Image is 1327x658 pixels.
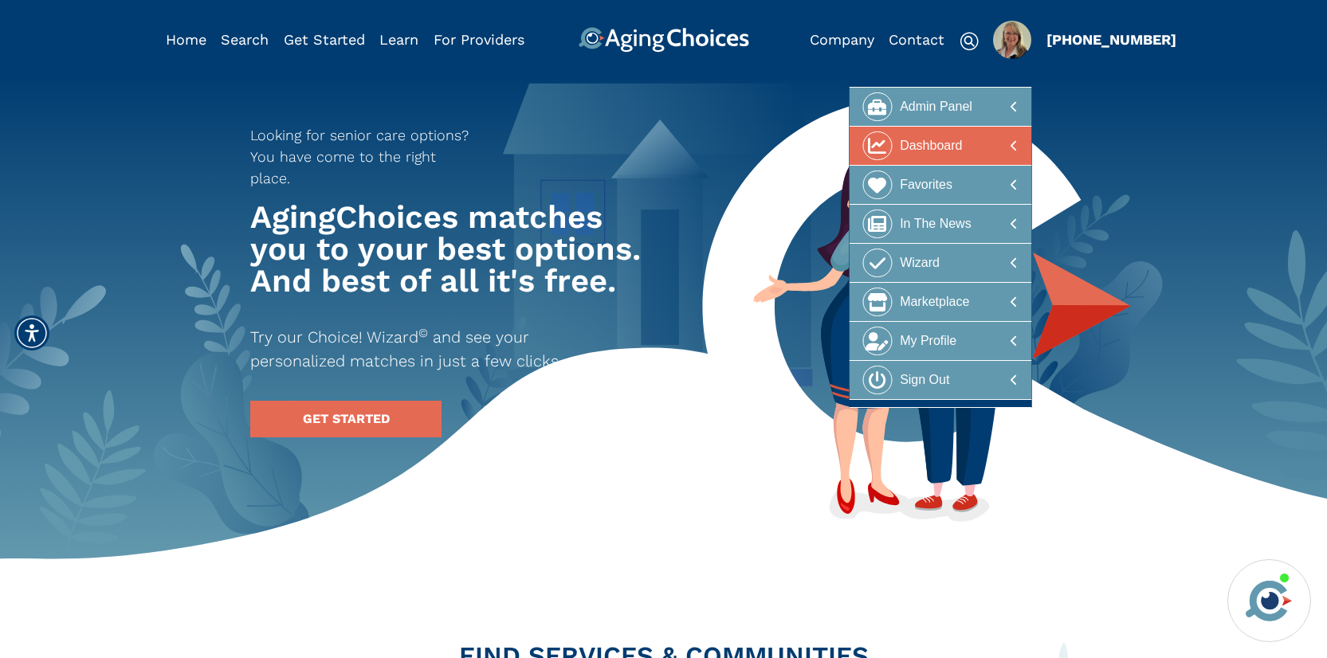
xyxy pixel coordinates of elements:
[250,124,480,189] p: Looking for senior care options? You have come to the right place.
[889,31,944,48] a: Contact
[849,87,1031,126] a: Admin Panel
[379,31,418,48] a: Learn
[14,315,49,351] div: Accessibility Menu
[221,31,269,48] a: Search
[578,27,748,53] img: AgingChoices
[849,165,1031,204] a: Favorites
[849,321,1031,360] a: My Profile
[250,325,620,373] p: Try our Choice! Wizard and see your personalized matches in just a few clicks.
[250,202,649,297] h1: AgingChoices matches you to your best options. And best of all it's free.
[849,204,1031,243] a: In The News
[849,360,1031,400] a: Sign Out
[810,31,874,48] a: Company
[900,131,962,161] div: Dashboard
[900,210,972,239] div: In The News
[849,282,1031,321] a: Marketplace
[418,326,428,340] sup: ©
[284,31,365,48] a: Get Started
[900,366,949,395] div: Sign Out
[993,21,1031,59] div: Popover trigger
[1046,31,1176,48] a: [PHONE_NUMBER]
[221,27,269,53] div: Popover trigger
[960,32,979,51] img: search-icon.svg
[993,21,1031,59] img: 0d6ac745-f77c-4484-9392-b54ca61ede62.jpg
[1011,332,1311,550] iframe: iframe
[849,126,1031,165] a: Dashboard
[1242,574,1296,628] img: avatar
[900,92,972,122] div: Admin Panel
[900,288,969,317] div: Marketplace
[900,249,940,278] div: Wizard
[434,31,524,48] a: For Providers
[250,401,442,437] a: GET STARTED
[900,327,956,356] div: My Profile
[849,243,1031,282] a: Wizard
[900,170,952,200] div: Favorites
[166,31,206,48] a: Home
